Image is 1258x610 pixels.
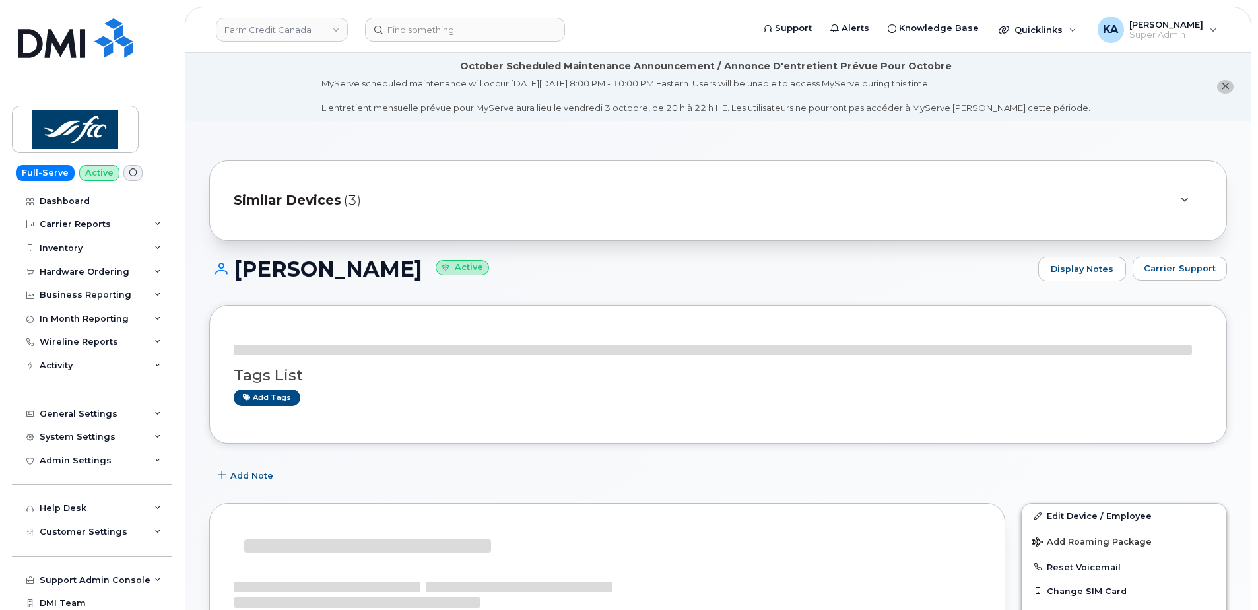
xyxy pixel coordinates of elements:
[321,77,1090,114] div: MyServe scheduled maintenance will occur [DATE][DATE] 8:00 PM - 10:00 PM Eastern. Users will be u...
[1022,527,1226,555] button: Add Roaming Package
[436,260,489,275] small: Active
[1038,257,1126,282] a: Display Notes
[1217,80,1234,94] button: close notification
[234,191,341,210] span: Similar Devices
[344,191,361,210] span: (3)
[234,367,1203,384] h3: Tags List
[209,463,284,487] button: Add Note
[1144,262,1216,275] span: Carrier Support
[1022,579,1226,603] button: Change SIM Card
[234,390,300,406] a: Add tags
[1022,555,1226,579] button: Reset Voicemail
[230,469,273,482] span: Add Note
[1133,257,1227,281] button: Carrier Support
[1022,504,1226,527] a: Edit Device / Employee
[460,59,952,73] div: October Scheduled Maintenance Announcement / Annonce D'entretient Prévue Pour Octobre
[209,257,1032,281] h1: [PERSON_NAME]
[1032,537,1152,549] span: Add Roaming Package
